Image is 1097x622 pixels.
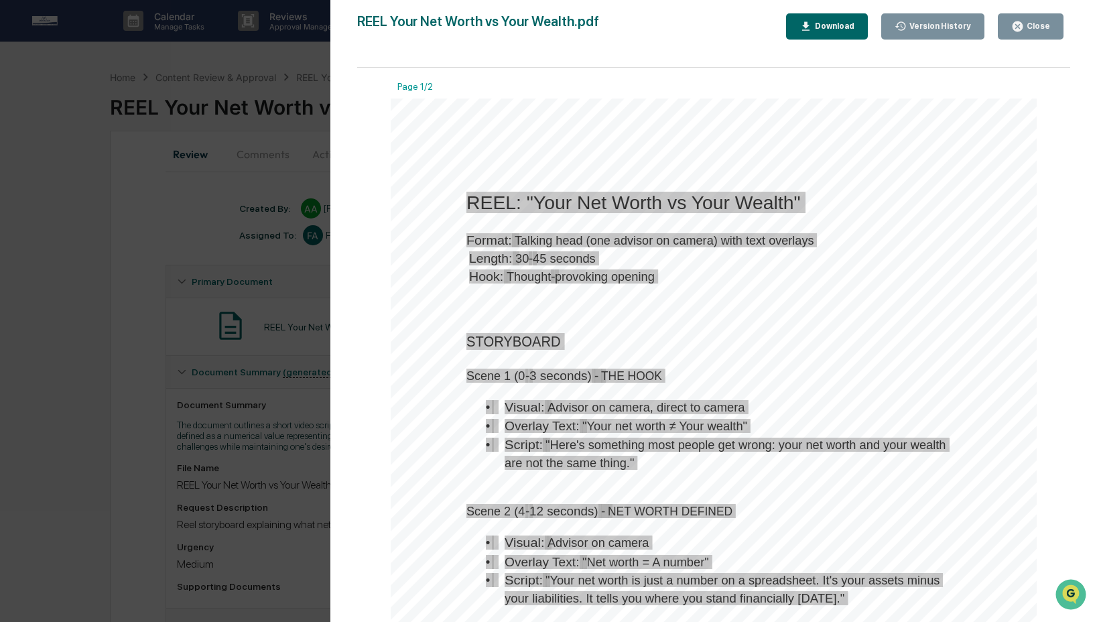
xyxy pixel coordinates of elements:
[505,439,543,452] span: Script:
[486,574,491,587] span: •
[27,194,84,208] span: Data Lookup
[13,196,24,206] div: 🔎
[505,457,634,470] span: are not the same thing."
[228,107,244,123] button: Start new chat
[582,420,747,433] span: "Your net worth ≠ Your wealth"
[601,505,605,518] span: -
[486,439,491,452] span: •
[505,574,543,587] span: Script:
[515,253,529,265] span: 30
[555,271,655,284] span: provoking opening
[525,370,529,383] span: -
[466,370,525,383] span: Scene 1 (0
[525,505,529,518] span: -
[547,401,745,414] span: Advisor on camera, direct to camera
[505,420,580,433] span: Overlay Text:
[533,253,596,265] span: 45 seconds
[13,103,38,127] img: 1746055101610-c473b297-6a78-478c-a979-82029cc54cd1
[998,13,1063,40] button: Close
[486,556,491,569] span: •
[786,13,868,40] button: Download
[486,401,491,414] span: •
[46,116,170,127] div: We're available if you need us!
[466,505,525,518] span: Scene 2 (4
[594,370,598,383] span: -
[92,164,172,188] a: 🗄️Attestations
[357,13,599,40] div: REEL Your Net Worth vs Your Wealth.pdf
[545,439,946,452] span: "Here's something most people get wrong: your net worth and your wealth
[505,401,545,414] span: Visual:
[515,235,814,247] span: Talking head (one advisor on camera) with text overlays
[27,169,86,182] span: Preclearance
[97,170,108,181] div: 🗄️
[529,253,533,265] span: -
[466,193,801,212] span: REEL: "Your Net Worth vs Your Wealth"
[486,420,491,433] span: •
[111,169,166,182] span: Attestations
[505,537,545,550] span: Visual:
[545,574,940,587] span: "Your net worth is just a number on a spreadsheet. It's your assets minus
[391,81,1037,99] div: Page 1/2
[505,556,580,569] span: Overlay Text:
[551,271,555,284] span: -
[505,593,844,605] span: your liabilities. It tells you where you stand financially [DATE]."
[529,370,592,383] span: 3 seconds)
[608,505,732,518] span: NET WORTH DEFINED
[812,21,854,31] div: Download
[46,103,220,116] div: Start new chat
[601,370,662,383] span: THE HOOK
[466,334,561,349] span: STORYBOARD
[8,164,92,188] a: 🖐️Preclearance
[547,537,649,550] span: Advisor on camera
[13,28,244,50] p: How can we help?
[469,253,512,265] span: Length:
[133,227,162,237] span: Pylon
[469,271,503,284] span: Hook:
[507,271,551,284] span: Thought
[94,227,162,237] a: Powered byPylon
[13,170,24,181] div: 🖐️
[881,13,985,40] button: Version History
[8,189,90,213] a: 🔎Data Lookup
[466,235,512,247] span: Format:
[1024,21,1050,31] div: Close
[582,556,709,569] span: "Net worth = A number"
[1054,578,1090,614] iframe: Open customer support
[907,21,971,31] div: Version History
[529,505,598,518] span: 12 seconds)
[486,537,491,550] span: •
